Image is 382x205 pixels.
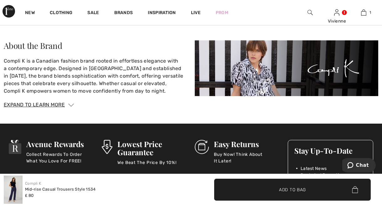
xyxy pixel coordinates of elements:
[4,101,378,109] div: Expand to Learn More
[50,10,72,17] a: Clothing
[102,140,112,154] img: Lowest Price Guarantee
[25,193,34,198] span: ₤ 80
[307,9,313,16] img: search the website
[25,10,35,17] a: New
[117,159,187,172] p: We Beat The Price By 10%!
[195,140,209,154] img: Easy Returns
[191,9,201,16] a: Live
[3,5,15,18] img: 1ère Avenue
[195,40,378,96] img: About the Brand
[294,146,367,155] h3: Stay Up-To-Date
[4,42,187,50] div: About the Brand
[301,172,346,178] span: Deals And Promotions
[87,10,99,17] a: Sale
[334,9,339,16] img: My Info
[25,186,96,192] div: Mid-rise Casual Trousers Style 1534
[301,165,327,172] span: Latest News
[26,140,94,148] h3: Avenue Rewards
[342,158,376,174] iframe: Opens a widget where you can chat to one of our agents
[214,140,280,148] h3: Easy Returns
[279,186,306,193] span: Add to Bag
[361,9,366,16] img: My Bag
[26,151,94,164] p: Collect Rewards To Order What You Love For FREE!
[4,176,23,204] img: Mid-Rise Casual Trousers Style 1534
[351,9,377,16] a: 1
[334,9,339,15] a: Sign In
[214,179,371,201] button: Add to Bag
[214,151,280,164] p: Buy Now! Think About It Later!
[25,181,41,186] a: Compli K
[117,140,187,156] h3: Lowest Price Guarantee
[324,18,350,24] div: Vivienne
[68,104,74,107] img: Arrow1.svg
[9,140,21,154] img: Avenue Rewards
[369,10,371,15] span: 1
[114,10,133,17] a: Brands
[148,10,176,17] span: Inspiration
[216,9,228,16] a: Prom
[352,186,358,193] img: Bag.svg
[4,57,187,95] p: Compli K is a Canadian fashion brand rooted in effortless elegance with a contemporary edge. Desi...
